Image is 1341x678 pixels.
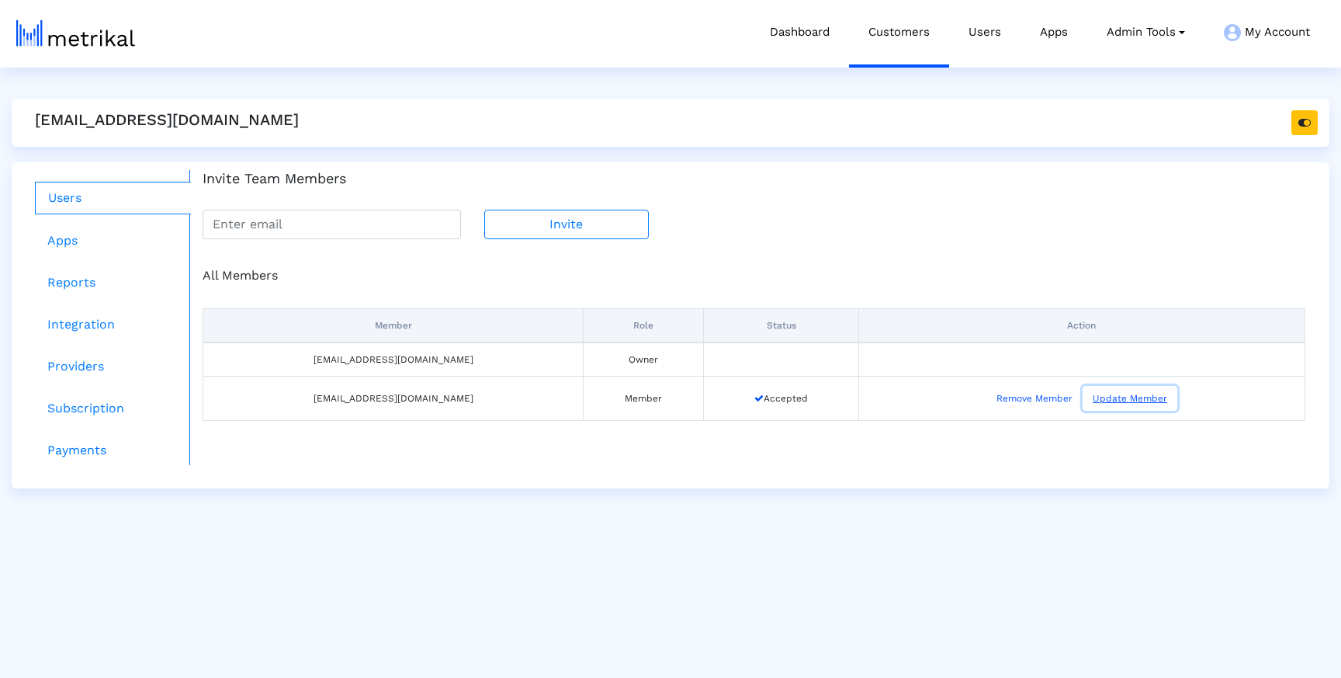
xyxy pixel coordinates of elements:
td: Member [584,376,704,420]
a: Payments [35,435,191,466]
td: [EMAIL_ADDRESS][DOMAIN_NAME] [203,376,584,420]
a: Integration [35,309,191,340]
th: Member [203,308,584,342]
a: Providers [35,351,191,382]
a: Subscription [35,393,191,424]
th: Status [704,308,859,342]
th: Action [858,308,1305,342]
td: Accepted [704,376,859,420]
button: Invite [484,210,649,239]
td: Owner [584,342,704,377]
input: Enter email [203,210,461,239]
a: Apps [35,225,191,256]
h5: [EMAIL_ADDRESS][DOMAIN_NAME] [35,110,299,129]
span: All Members [203,268,278,283]
img: my-account-menu-icon.png [1224,24,1241,41]
th: Role [584,308,704,342]
a: Users [35,182,191,214]
button: Update Member [1083,386,1177,411]
h4: Invite Team Members [203,170,1305,187]
button: Remove Member [986,386,1083,411]
a: Reports [35,267,191,298]
td: [EMAIL_ADDRESS][DOMAIN_NAME] [203,342,584,377]
img: metrical-logo-light.png [16,20,135,47]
